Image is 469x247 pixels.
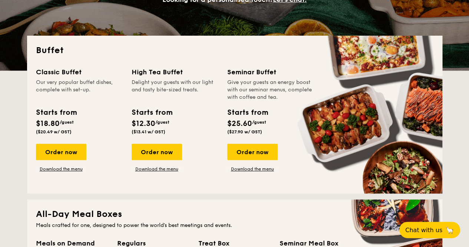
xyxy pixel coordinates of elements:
[445,226,454,234] span: 🦙
[227,107,268,118] div: Starts from
[132,166,182,172] a: Download the menu
[132,119,155,128] span: $12.30
[60,120,74,125] span: /guest
[252,120,266,125] span: /guest
[132,107,172,118] div: Starts from
[36,107,76,118] div: Starts from
[132,129,165,134] span: ($13.41 w/ GST)
[399,222,460,238] button: Chat with us🦙
[132,144,182,160] div: Order now
[36,144,86,160] div: Order now
[36,79,123,101] div: Our very popular buffet dishes, complete with set-up.
[36,222,433,229] div: Meals crafted for one, designed to power the world's best meetings and events.
[36,129,72,134] span: ($20.49 w/ GST)
[227,79,314,101] div: Give your guests an energy boost with our seminar menus, complete with coffee and tea.
[227,67,314,77] div: Seminar Buffet
[132,79,218,101] div: Delight your guests with our light and tasty bite-sized treats.
[227,166,278,172] a: Download the menu
[227,119,252,128] span: $25.60
[227,129,262,134] span: ($27.90 w/ GST)
[132,67,218,77] div: High Tea Buffet
[405,227,442,234] span: Chat with us
[36,208,433,220] h2: All-Day Meal Boxes
[36,45,433,56] h2: Buffet
[155,120,169,125] span: /guest
[36,166,86,172] a: Download the menu
[36,67,123,77] div: Classic Buffet
[227,144,278,160] div: Order now
[36,119,60,128] span: $18.80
